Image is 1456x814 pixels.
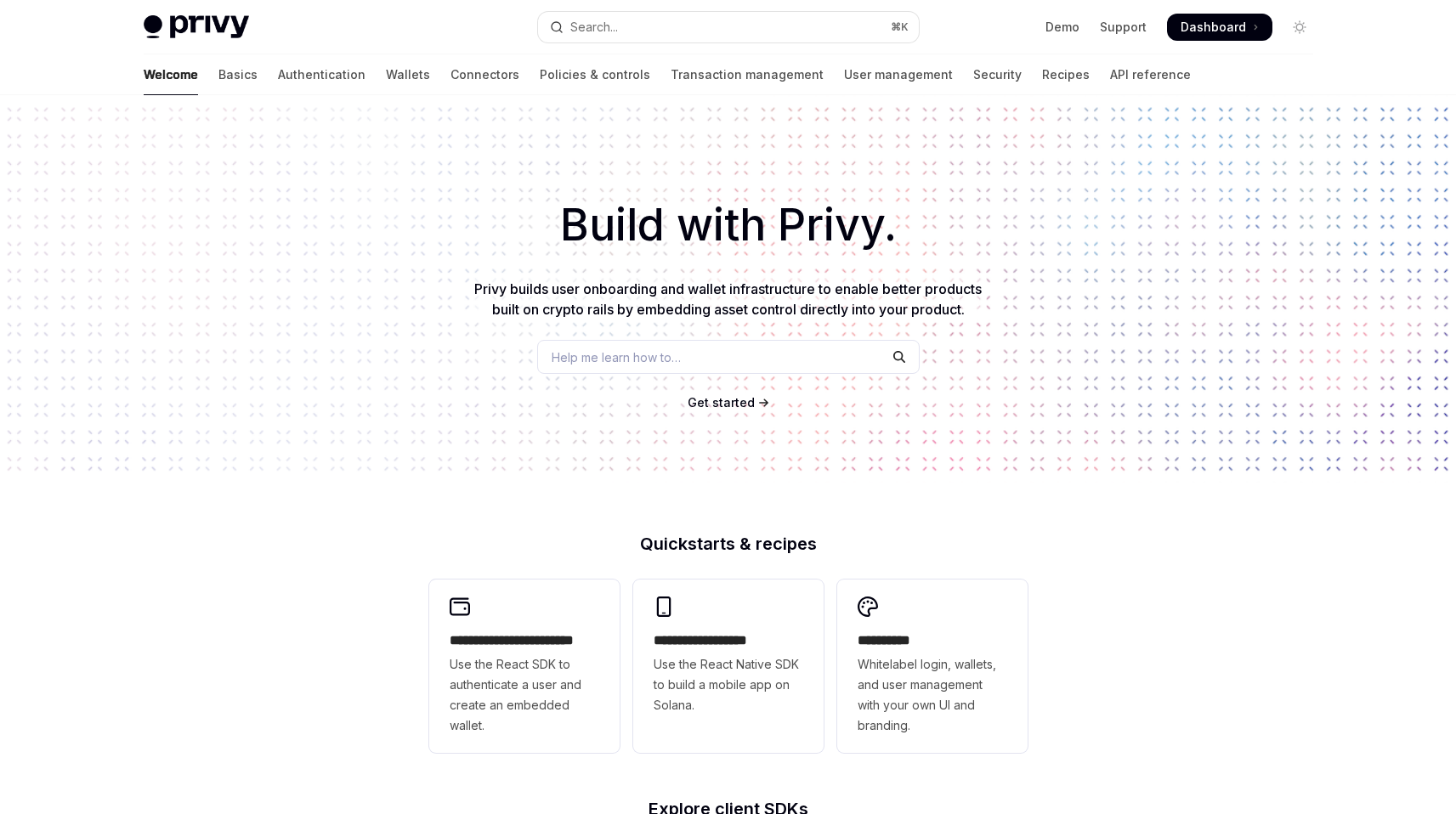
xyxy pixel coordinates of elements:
[450,654,599,736] span: Use the React SDK to authenticate a user and create an embedded wallet.
[1181,19,1246,36] span: Dashboard
[844,54,953,95] a: User management
[858,654,1007,736] span: Whitelabel login, wallets, and user management with your own UI and branding.
[1042,54,1090,95] a: Recipes
[1286,14,1313,41] button: Toggle dark mode
[688,394,755,411] a: Get started
[973,54,1022,95] a: Security
[552,348,681,366] span: Help me learn how to…
[1167,14,1272,41] a: Dashboard
[218,54,258,95] a: Basics
[474,280,982,318] span: Privy builds user onboarding and wallet infrastructure to enable better products built on crypto ...
[386,54,430,95] a: Wallets
[278,54,365,95] a: Authentication
[1100,19,1147,36] a: Support
[144,15,249,39] img: light logo
[27,192,1429,258] h1: Build with Privy.
[429,535,1028,552] h2: Quickstarts & recipes
[570,17,618,37] div: Search...
[671,54,824,95] a: Transaction management
[1110,54,1191,95] a: API reference
[891,20,909,34] span: ⌘ K
[654,654,803,715] span: Use the React Native SDK to build a mobile app on Solana.
[540,54,650,95] a: Policies & controls
[1045,19,1079,36] a: Demo
[450,54,519,95] a: Connectors
[837,579,1028,753] a: **** *****Whitelabel login, wallets, and user management with your own UI and branding.
[538,12,919,42] button: Open search
[688,395,755,410] span: Get started
[633,579,824,753] a: **** **** **** ***Use the React Native SDK to build a mobile app on Solana.
[144,54,198,95] a: Welcome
